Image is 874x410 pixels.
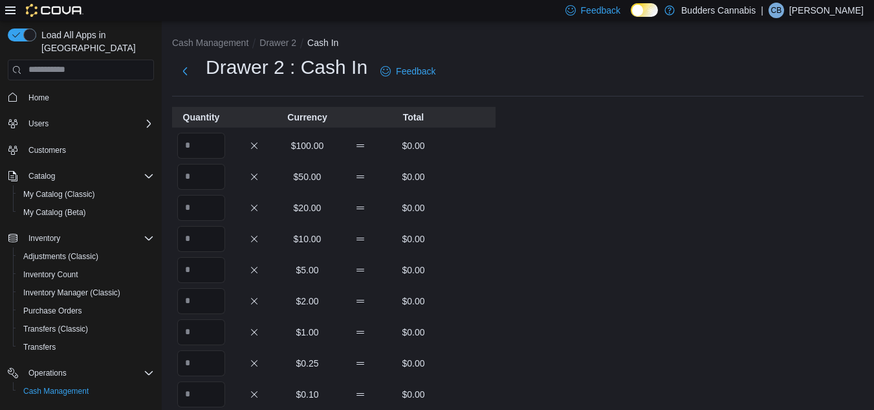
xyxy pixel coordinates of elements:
a: Adjustments (Classic) [18,249,104,264]
p: $0.00 [389,201,437,214]
a: Customers [23,142,71,158]
button: Inventory [23,231,65,246]
button: Next [172,58,198,84]
span: Load All Apps in [GEOGRAPHIC_DATA] [36,28,154,54]
p: [PERSON_NAME] [789,3,864,18]
span: Inventory Count [18,267,154,282]
span: Inventory [28,233,60,244]
a: Feedback [375,58,441,84]
span: Feedback [581,4,620,17]
button: Operations [3,364,159,382]
span: Feedback [396,65,435,78]
button: Inventory [3,229,159,247]
p: | [761,3,763,18]
p: Budders Cannabis [681,3,756,18]
span: Home [23,89,154,106]
p: $10.00 [283,233,331,245]
span: Transfers [18,339,154,355]
nav: An example of EuiBreadcrumbs [172,36,864,52]
button: Catalog [3,167,159,185]
span: My Catalog (Classic) [18,187,154,202]
span: Users [28,119,49,129]
button: Catalog [23,168,60,184]
button: Cash Management [172,38,248,48]
button: Adjustments (Classic) [13,247,159,266]
input: Quantity [177,257,225,283]
input: Quantity [177,319,225,345]
p: Total [389,111,437,124]
p: $0.00 [389,295,437,308]
input: Quantity [177,133,225,159]
p: $0.00 [389,388,437,401]
p: $20.00 [283,201,331,214]
input: Quantity [177,164,225,190]
button: Operations [23,365,72,381]
span: Transfers (Classic) [18,321,154,337]
p: $0.00 [389,357,437,370]
span: My Catalog (Beta) [23,207,86,218]
button: Home [3,88,159,107]
input: Quantity [177,382,225,407]
span: Cash Management [23,386,89,396]
button: Inventory Count [13,266,159,284]
button: Transfers (Classic) [13,320,159,338]
p: $0.00 [389,233,437,245]
a: Inventory Count [18,267,83,282]
button: Transfers [13,338,159,356]
button: Inventory Manager (Classic) [13,284,159,302]
input: Quantity [177,195,225,221]
p: $0.00 [389,326,437,339]
span: Users [23,116,154,131]
p: $1.00 [283,326,331,339]
p: $0.25 [283,357,331,370]
a: Home [23,90,54,106]
a: Purchase Orders [18,303,87,319]
a: Transfers [18,339,61,355]
span: My Catalog (Beta) [18,205,154,220]
input: Quantity [177,288,225,314]
a: My Catalog (Classic) [18,187,100,202]
p: $2.00 [283,295,331,308]
span: Inventory Count [23,269,78,280]
span: Operations [23,365,154,381]
img: Cova [26,4,83,17]
span: Home [28,93,49,103]
span: Cash Management [18,383,154,399]
button: Cash Management [13,382,159,400]
p: $0.00 [389,139,437,152]
p: $0.00 [389,264,437,277]
input: Dark Mode [631,3,658,17]
a: Cash Management [18,383,94,399]
button: Customers [3,141,159,159]
span: Transfers (Classic) [23,324,88,334]
h1: Drawer 2 : Cash In [206,54,367,80]
p: $0.10 [283,388,331,401]
button: Users [3,115,159,133]
span: Operations [28,368,67,378]
span: Catalog [23,168,154,184]
span: Inventory [23,231,154,246]
p: Quantity [177,111,225,124]
button: Cash In [307,38,338,48]
a: Inventory Manager (Classic) [18,285,126,301]
span: CB [771,3,782,18]
span: Customers [23,142,154,158]
p: $0.00 [389,170,437,183]
span: My Catalog (Classic) [23,189,95,199]
span: Inventory Manager (Classic) [18,285,154,301]
p: $100.00 [283,139,331,152]
input: Quantity [177,350,225,376]
button: My Catalog (Classic) [13,185,159,203]
span: Purchase Orders [23,306,82,316]
span: Customers [28,145,66,155]
span: Inventory Manager (Classic) [23,288,120,298]
div: Caleb Bains [769,3,784,18]
button: Users [23,116,54,131]
span: Adjustments (Classic) [23,251,98,262]
a: Transfers (Classic) [18,321,93,337]
p: $50.00 [283,170,331,183]
p: $5.00 [283,264,331,277]
input: Quantity [177,226,225,252]
span: Purchase Orders [18,303,154,319]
